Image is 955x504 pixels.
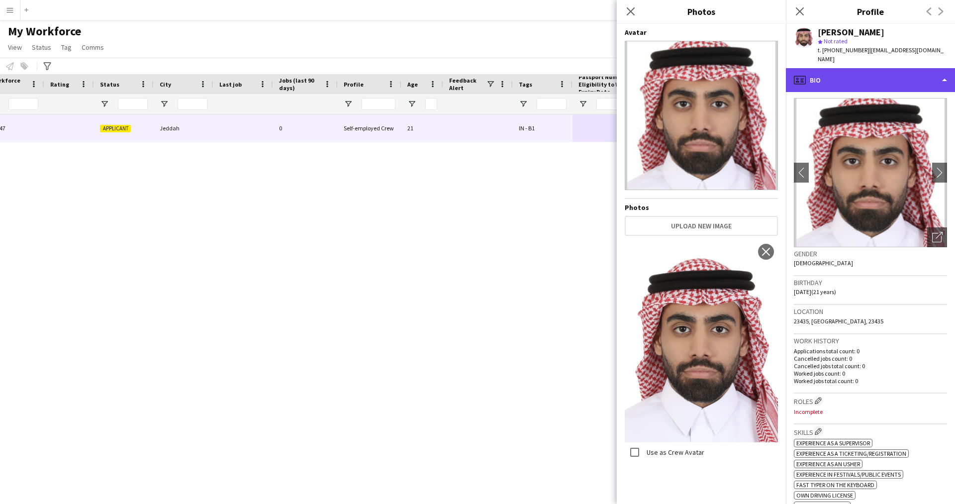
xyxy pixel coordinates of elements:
h3: Birthday [794,278,947,287]
span: Status [100,81,119,88]
p: Applications total count: 0 [794,347,947,355]
p: Cancelled jobs count: 0 [794,355,947,362]
input: Profile Filter Input [362,98,395,110]
span: Not rated [824,37,848,45]
span: Profile [344,81,364,88]
h3: Photos [617,5,786,18]
span: Fast typer on the keyboard [796,481,874,489]
span: t. [PHONE_NUMBER] [818,46,869,54]
span: Tags [519,81,532,88]
span: Tag [61,43,72,52]
p: Worked jobs count: 0 [794,370,947,377]
p: Incomplete [794,408,947,415]
span: View [8,43,22,52]
div: Jeddah [154,114,213,142]
button: Upload new image [625,216,778,236]
span: | [EMAIL_ADDRESS][DOMAIN_NAME] [818,46,944,63]
span: Experience as a Ticketing/Registration [796,450,906,457]
span: Experience in Festivals/Public Events [796,471,901,478]
span: Comms [82,43,104,52]
h3: Skills [794,426,947,437]
div: IN - B1 [513,114,573,142]
h3: Gender [794,249,947,258]
button: Open Filter Menu [100,100,109,108]
h3: Work history [794,336,947,345]
span: Experience as an Usher [796,460,860,468]
span: Feedback Alert [449,77,486,92]
img: Crew avatar [625,41,778,190]
button: Open Filter Menu [344,100,353,108]
div: 0 [273,114,338,142]
a: Status [28,41,55,54]
div: 21 [401,114,443,142]
div: Open photos pop-in [927,227,947,247]
span: Passport Number or Eligibility to Work Expiry Date [578,73,642,96]
input: Age Filter Input [425,98,437,110]
p: Cancelled jobs total count: 0 [794,362,947,370]
h4: Avatar [625,28,778,37]
span: Experience as a Supervisor [796,439,870,447]
span: Jobs (last 90 days) [279,77,320,92]
span: Applicant [100,125,131,132]
input: Tags Filter Input [537,98,567,110]
span: Age [407,81,418,88]
span: My Workforce [8,24,81,39]
h3: Profile [786,5,955,18]
h4: Photos [625,203,778,212]
button: Open Filter Menu [407,100,416,108]
button: Open Filter Menu [160,100,169,108]
span: 23435, [GEOGRAPHIC_DATA], 23435 [794,317,883,325]
div: Self-employed Crew [338,114,401,142]
img: Crew photo 1106968 [625,240,778,442]
button: Open Filter Menu [519,100,528,108]
h3: Roles [794,396,947,406]
span: Own Driving License [796,492,853,499]
div: Bio [786,68,955,92]
p: Worked jobs total count: 0 [794,377,947,385]
h3: Location [794,307,947,316]
span: Rating [50,81,69,88]
input: City Filter Input [178,98,207,110]
input: Workforce ID Filter Input [8,98,38,110]
a: Tag [57,41,76,54]
button: Open Filter Menu [578,100,587,108]
span: Last job [219,81,242,88]
app-action-btn: Advanced filters [41,60,53,72]
span: [DATE] (21 years) [794,288,836,296]
input: Status Filter Input [118,98,148,110]
img: Crew avatar or photo [794,98,947,247]
a: Comms [78,41,108,54]
span: [DEMOGRAPHIC_DATA] [794,259,853,267]
input: Passport Number or Eligibility to Work Expiry Date Filter Input [596,98,666,110]
span: City [160,81,171,88]
a: View [4,41,26,54]
label: Use as Crew Avatar [645,448,704,457]
div: [PERSON_NAME] [818,28,884,37]
span: Status [32,43,51,52]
